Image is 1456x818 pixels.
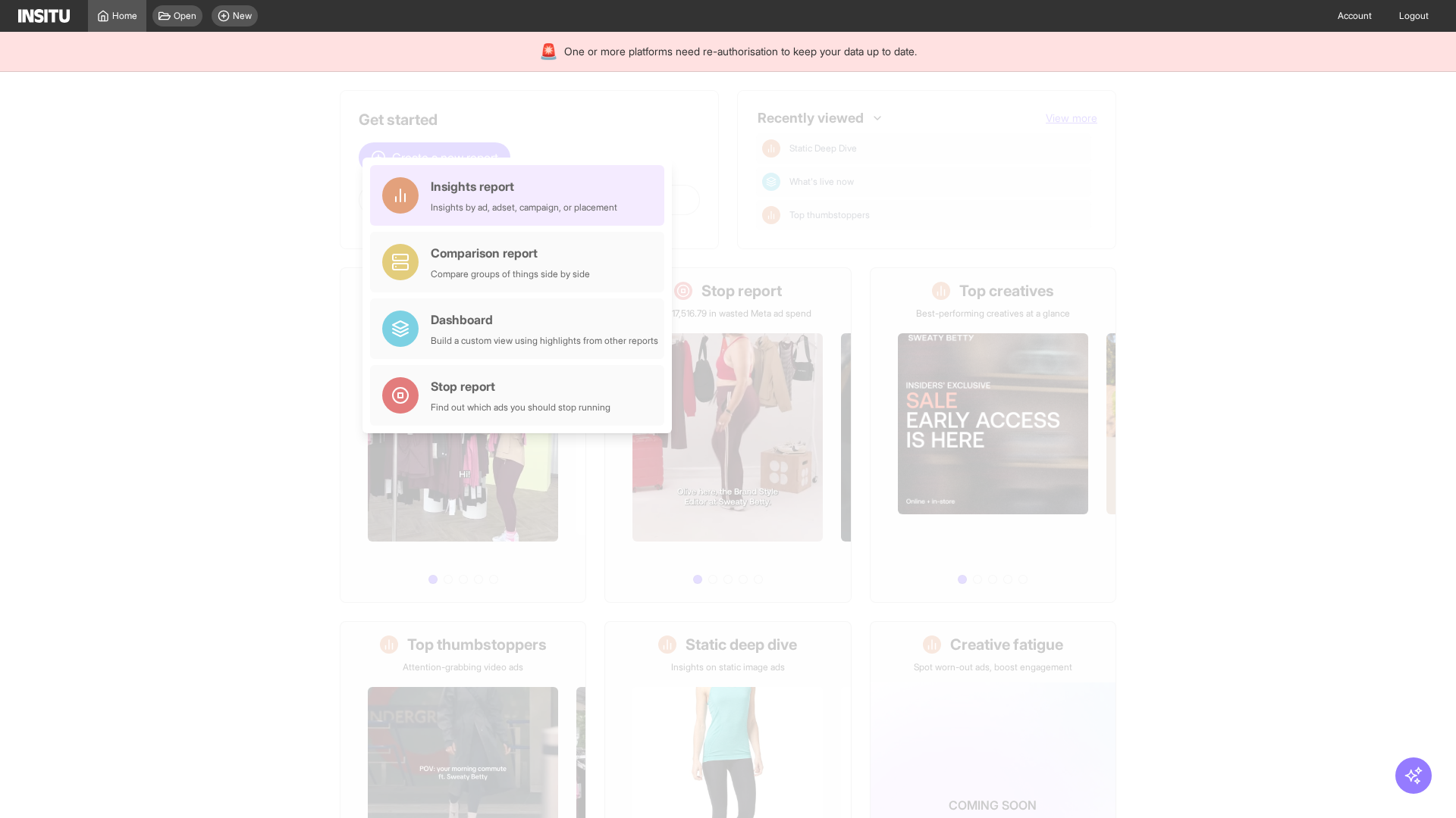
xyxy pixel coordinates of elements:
[431,201,617,214] div: Insights by ad, adset, campaign, or placement
[431,244,590,262] div: Comparison report
[539,41,558,62] div: 🚨
[431,311,658,329] div: Dashboard
[431,401,610,414] div: Find out which ads you should stop running
[431,377,610,395] div: Stop report
[431,268,590,280] div: Compare groups of things side by side
[431,335,658,347] div: Build a custom view using highlights from other reports
[233,10,252,22] span: New
[18,9,70,23] img: Logo
[112,10,137,22] span: Home
[174,10,196,22] span: Open
[564,44,917,59] span: One or more platforms need re-authorisation to keep your data up to date.
[431,177,617,195] div: Insights report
